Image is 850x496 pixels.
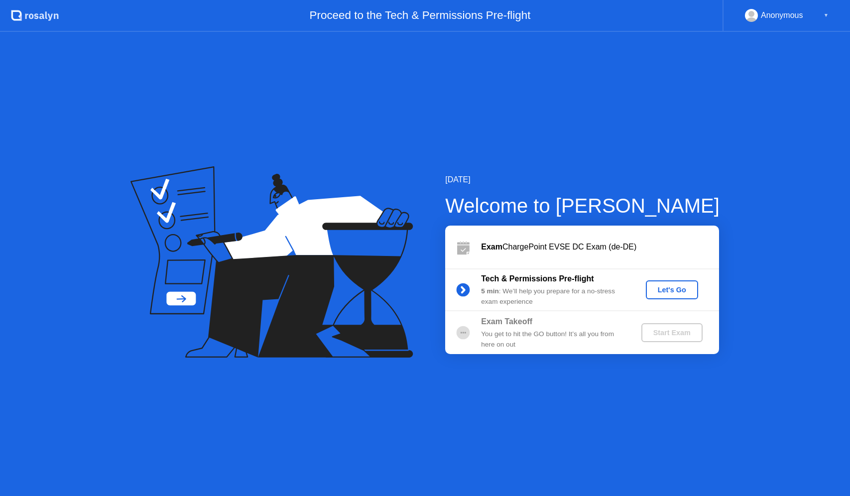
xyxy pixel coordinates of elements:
div: Start Exam [645,329,699,337]
div: Welcome to [PERSON_NAME] [445,191,720,221]
div: You get to hit the GO button! It’s all you from here on out [481,329,624,350]
div: : We’ll help you prepare for a no-stress exam experience [481,286,624,307]
div: Anonymous [761,9,803,22]
button: Let's Go [646,280,698,299]
b: 5 min [481,287,499,295]
div: ▼ [824,9,829,22]
div: ChargePoint EVSE DC Exam (de-DE) [481,241,719,253]
div: Let's Go [650,286,694,294]
div: [DATE] [445,174,720,186]
b: Exam [481,243,502,251]
b: Tech & Permissions Pre-flight [481,274,594,283]
button: Start Exam [641,323,703,342]
b: Exam Takeoff [481,317,532,326]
